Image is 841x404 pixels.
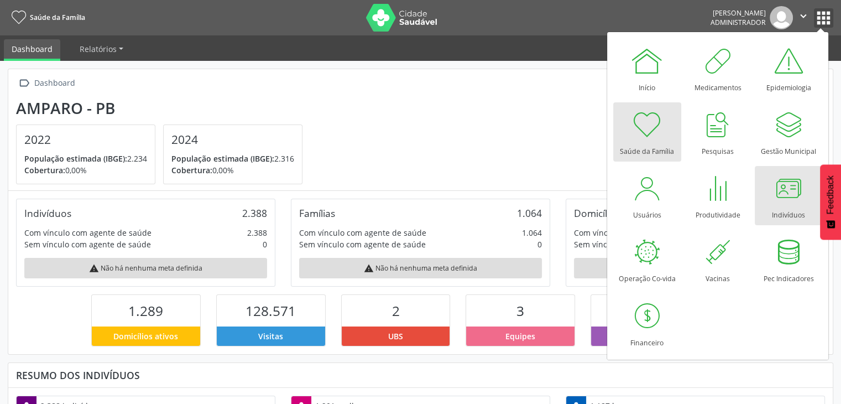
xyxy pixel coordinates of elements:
[755,230,823,289] a: Pec Indicadores
[755,39,823,98] a: Epidemiologia
[613,230,681,289] a: Operação Co-vida
[30,13,85,22] span: Saúde da Família
[245,302,296,320] span: 128.571
[16,99,310,117] div: Amparo - PB
[247,227,267,239] div: 2.388
[16,75,77,91] a:  Dashboard
[613,294,681,353] a: Financeiro
[755,102,823,162] a: Gestão Municipal
[613,102,681,162] a: Saúde da Família
[24,239,151,250] div: Sem vínculo com agente de saúde
[770,6,793,29] img: img
[517,207,542,219] div: 1.064
[24,164,147,176] p: 0,00%
[684,230,752,289] a: Vacinas
[4,39,60,61] a: Dashboard
[171,153,294,164] p: 2.316
[684,39,752,98] a: Medicamentos
[299,227,426,239] div: Com vínculo com agente de saúde
[242,207,267,219] div: 2.388
[8,8,85,27] a: Saúde da Família
[505,330,535,342] span: Equipes
[24,258,267,278] div: Não há nenhuma meta definida
[793,6,814,29] button: 
[171,164,294,176] p: 0,00%
[258,330,283,342] span: Visitas
[711,8,766,18] div: [PERSON_NAME]
[537,239,542,250] div: 0
[299,258,542,278] div: Não há nenhuma meta definida
[574,258,817,278] div: Não há nenhuma meta definida
[364,263,374,273] i: warning
[516,302,524,320] span: 3
[797,10,809,22] i: 
[24,227,152,239] div: Com vínculo com agente de saúde
[171,133,294,147] h4: 2024
[684,102,752,162] a: Pesquisas
[814,8,833,28] button: apps
[113,330,178,342] span: Domicílios ativos
[711,18,766,27] span: Administrador
[826,175,835,214] span: Feedback
[80,44,117,54] span: Relatórios
[820,164,841,240] button: Feedback - Mostrar pesquisa
[613,39,681,98] a: Início
[171,165,212,175] span: Cobertura:
[755,166,823,225] a: Indivíduos
[522,227,542,239] div: 1.064
[24,207,71,219] div: Indivíduos
[72,39,131,59] a: Relatórios
[574,207,620,219] div: Domicílios
[613,166,681,225] a: Usuários
[684,166,752,225] a: Produtividade
[24,133,147,147] h4: 2022
[171,153,274,164] span: População estimada (IBGE):
[24,165,65,175] span: Cobertura:
[24,153,147,164] p: 2.234
[263,239,267,250] div: 0
[128,302,163,320] span: 1.289
[299,207,335,219] div: Famílias
[16,75,32,91] i: 
[24,153,127,164] span: População estimada (IBGE):
[388,330,403,342] span: UBS
[89,263,99,273] i: warning
[574,239,701,250] div: Sem vínculo com agente de saúde
[392,302,400,320] span: 2
[299,239,426,250] div: Sem vínculo com agente de saúde
[16,369,825,381] div: Resumo dos indivíduos
[32,75,77,91] div: Dashboard
[574,227,701,239] div: Com vínculo com agente de saúde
